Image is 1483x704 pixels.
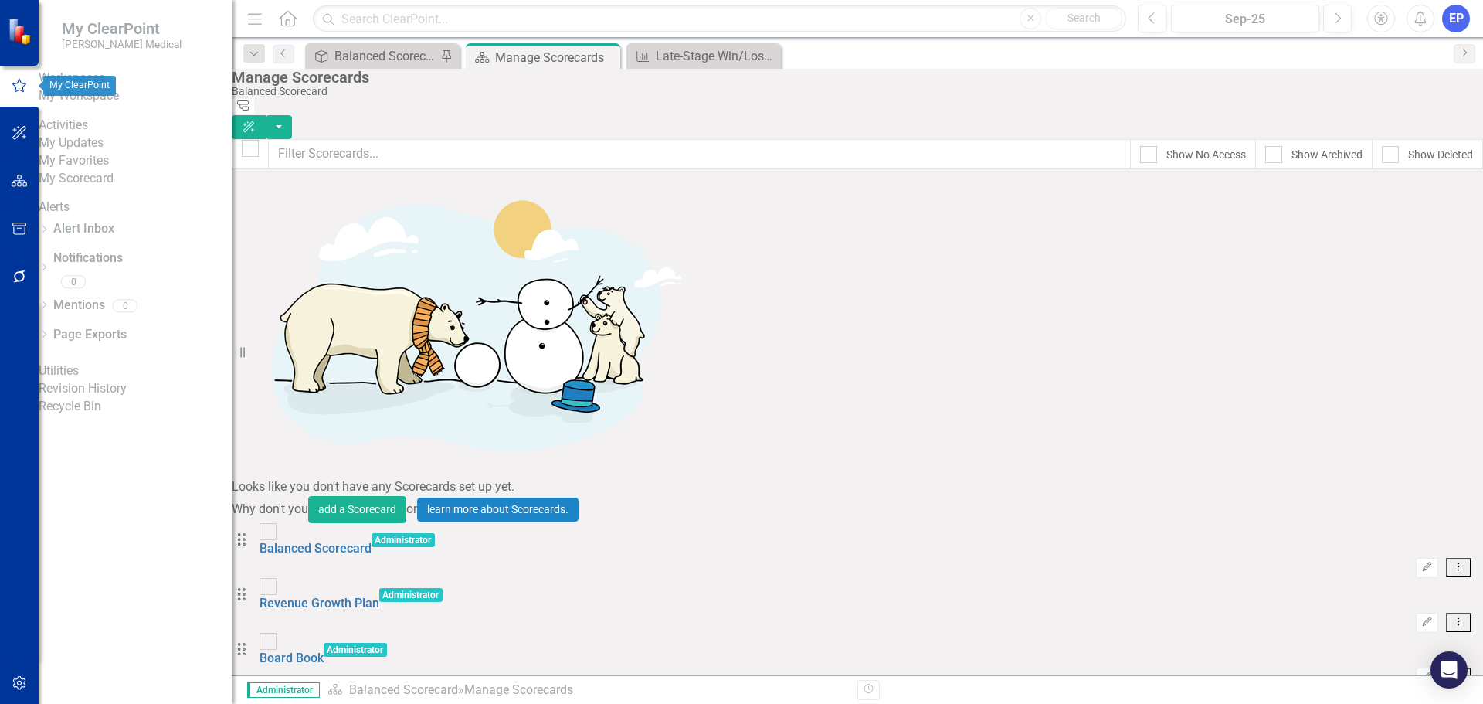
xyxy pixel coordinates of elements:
[232,502,308,516] span: Why don't you
[630,46,777,66] a: Late-Stage Win/Loss %
[309,46,436,66] a: Balanced Scorecard (Daily Huddle)
[1430,651,1468,689] div: Open Intercom Messenger
[61,275,86,288] div: 0
[232,169,695,478] img: Getting started
[39,87,232,105] a: My Workspace
[1171,5,1319,32] button: Sep-25
[656,46,777,66] div: Late-Stage Win/Loss %
[313,5,1126,32] input: Search ClearPoint...
[53,250,232,267] a: Notifications
[260,651,324,665] a: Board Book
[53,326,127,344] a: Page Exports
[372,533,436,547] span: Administrator
[327,682,846,699] div: » Manage Scorecards
[39,398,232,416] a: Recycle Bin
[1442,5,1470,32] button: EP
[260,541,372,556] a: Balanced Scorecard
[308,496,406,523] button: add a Scorecard
[260,596,379,610] a: Revenue Growth Plan
[334,46,436,66] div: Balanced Scorecard (Daily Huddle)
[39,152,232,170] a: My Favorites
[39,70,232,87] div: Workspaces
[39,170,232,188] a: My Scorecard
[247,682,320,698] span: Administrator
[43,76,116,96] div: My ClearPoint
[1166,147,1246,162] div: Show No Access
[1067,12,1101,24] span: Search
[324,643,388,657] span: Administrator
[62,38,182,50] small: [PERSON_NAME] Medical
[495,48,616,67] div: Manage Scorecards
[39,362,232,380] div: Utilities
[53,297,105,315] a: Mentions
[39,117,232,134] div: Activities
[1045,8,1122,29] button: Search
[1176,10,1314,29] div: Sep-25
[232,86,1475,97] div: Balanced Scorecard
[8,17,35,44] img: ClearPoint Strategy
[39,380,232,398] a: Revision History
[349,682,458,697] a: Balanced Scorecard
[417,498,579,522] a: learn more about Scorecards.
[268,139,1131,169] input: Filter Scorecards...
[62,19,182,38] span: My ClearPoint
[1291,147,1363,162] div: Show Archived
[39,199,232,216] div: Alerts
[232,69,1475,86] div: Manage Scorecards
[379,588,443,602] span: Administrator
[53,220,114,238] a: Alert Inbox
[232,478,1483,496] div: Looks like you don't have any Scorecards set up yet.
[406,502,417,516] span: or
[1408,147,1473,162] div: Show Deleted
[113,299,137,312] div: 0
[39,134,232,152] a: My Updates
